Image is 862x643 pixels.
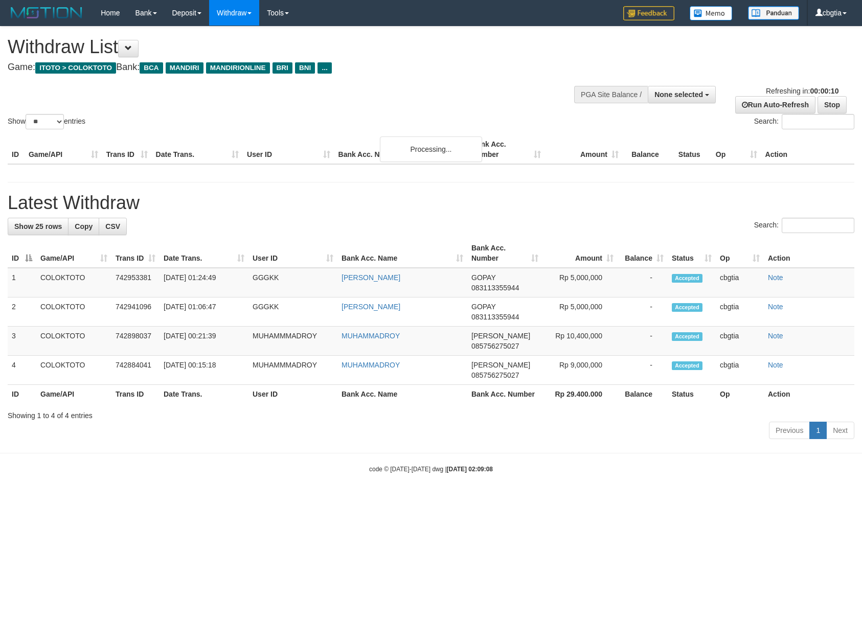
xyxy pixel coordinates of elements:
th: Balance [623,135,674,164]
td: 3 [8,327,36,356]
span: Copy 085756275027 to clipboard [471,342,519,350]
td: 742898037 [111,327,160,356]
td: Rp 9,000,000 [542,356,618,385]
th: Bank Acc. Name: activate to sort column ascending [337,239,467,268]
th: Balance: activate to sort column ascending [618,239,668,268]
span: Copy 083113355944 to clipboard [471,284,519,292]
span: Copy 083113355944 to clipboard [471,313,519,321]
td: 742953381 [111,268,160,297]
td: Rp 5,000,000 [542,268,618,297]
span: [PERSON_NAME] [471,332,530,340]
label: Show entries [8,114,85,129]
a: Note [768,332,783,340]
td: MUHAMMMADROY [248,356,337,385]
td: cbgtia [716,356,764,385]
img: panduan.png [748,6,799,20]
a: CSV [99,218,127,235]
span: Refreshing in: [766,87,838,95]
td: [DATE] 00:21:39 [160,327,248,356]
span: ITOTO > COLOKTOTO [35,62,116,74]
th: Bank Acc. Name [334,135,468,164]
th: Balance [618,385,668,404]
th: Amount: activate to sort column ascending [542,239,618,268]
td: [DATE] 00:15:18 [160,356,248,385]
span: None selected [654,90,703,99]
th: User ID [248,385,337,404]
td: 742941096 [111,297,160,327]
h1: Latest Withdraw [8,193,854,213]
td: - [618,268,668,297]
th: Action [764,239,854,268]
td: 4 [8,356,36,385]
a: Copy [68,218,99,235]
th: Date Trans.: activate to sort column ascending [160,239,248,268]
th: Amount [545,135,623,164]
strong: 00:00:10 [810,87,838,95]
td: 742884041 [111,356,160,385]
h4: Game: Bank: [8,62,564,73]
a: Note [768,303,783,311]
div: Showing 1 to 4 of 4 entries [8,406,854,421]
span: CSV [105,222,120,231]
span: MANDIRI [166,62,203,74]
span: Show 25 rows [14,222,62,231]
td: - [618,297,668,327]
a: Stop [818,96,847,113]
span: GOPAY [471,273,495,282]
th: Status: activate to sort column ascending [668,239,716,268]
strong: [DATE] 02:09:08 [447,466,493,473]
td: MUHAMMMADROY [248,327,337,356]
td: - [618,327,668,356]
th: Rp 29.400.000 [542,385,618,404]
th: Status [668,385,716,404]
label: Search: [754,218,854,233]
th: Game/API: activate to sort column ascending [36,239,111,268]
th: Action [764,385,854,404]
th: Trans ID [102,135,152,164]
span: MANDIRIONLINE [206,62,270,74]
span: Accepted [672,303,702,312]
td: COLOKTOTO [36,268,111,297]
td: 1 [8,268,36,297]
small: code © [DATE]-[DATE] dwg | [369,466,493,473]
span: Copy [75,222,93,231]
th: User ID: activate to sort column ascending [248,239,337,268]
th: Date Trans. [160,385,248,404]
th: Op [712,135,761,164]
img: MOTION_logo.png [8,5,85,20]
th: Trans ID [111,385,160,404]
td: Rp 10,400,000 [542,327,618,356]
th: Bank Acc. Number [467,385,542,404]
a: [PERSON_NAME] [342,273,400,282]
span: Accepted [672,332,702,341]
a: Note [768,273,783,282]
th: Action [761,135,854,164]
td: COLOKTOTO [36,356,111,385]
a: Note [768,361,783,369]
div: PGA Site Balance / [574,86,648,103]
span: [PERSON_NAME] [471,361,530,369]
a: Next [826,422,854,439]
button: None selected [648,86,716,103]
h1: Withdraw List [8,37,564,57]
a: [PERSON_NAME] [342,303,400,311]
th: Op [716,385,764,404]
span: BCA [140,62,163,74]
a: Previous [769,422,810,439]
td: cbgtia [716,297,764,327]
span: Accepted [672,361,702,370]
td: GGGKK [248,268,337,297]
span: Accepted [672,274,702,283]
th: ID [8,385,36,404]
img: Button%20Memo.svg [690,6,733,20]
th: Date Trans. [152,135,243,164]
a: 1 [809,422,827,439]
span: BNI [295,62,315,74]
th: Bank Acc. Number: activate to sort column ascending [467,239,542,268]
input: Search: [782,114,854,129]
img: Feedback.jpg [623,6,674,20]
td: - [618,356,668,385]
td: GGGKK [248,297,337,327]
a: MUHAMMADROY [342,332,400,340]
span: ... [317,62,331,74]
